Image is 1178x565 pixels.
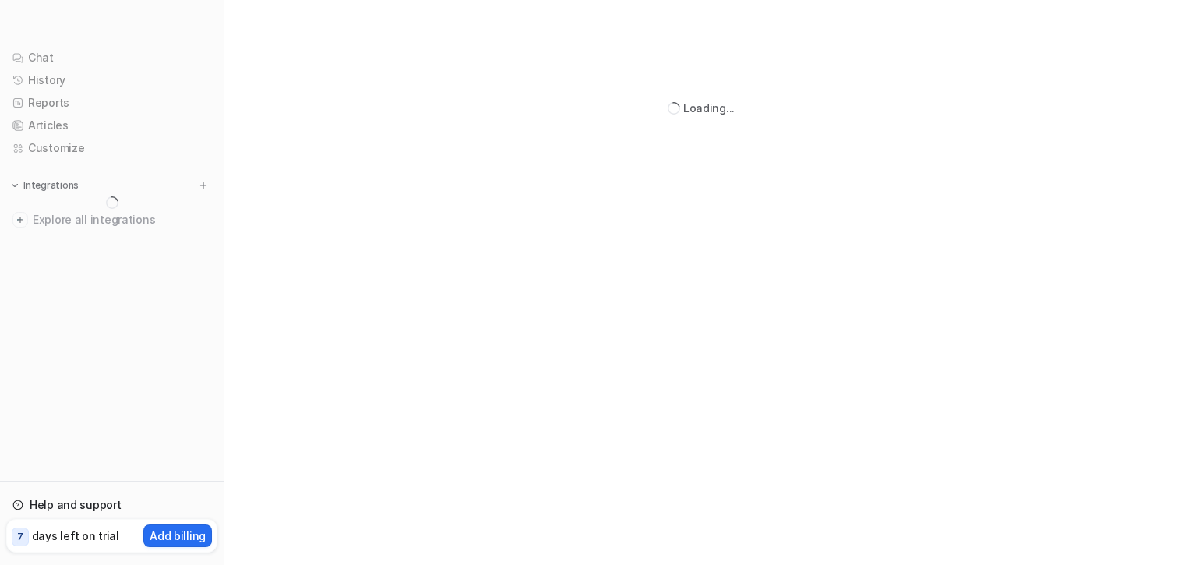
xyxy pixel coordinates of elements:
[6,209,217,231] a: Explore all integrations
[683,100,735,116] div: Loading...
[198,180,209,191] img: menu_add.svg
[6,69,217,91] a: History
[9,180,20,191] img: expand menu
[150,528,206,544] p: Add billing
[6,115,217,136] a: Articles
[6,494,217,516] a: Help and support
[6,137,217,159] a: Customize
[12,212,28,228] img: explore all integrations
[6,47,217,69] a: Chat
[6,178,83,193] button: Integrations
[33,207,211,232] span: Explore all integrations
[32,528,119,544] p: days left on trial
[23,179,79,192] p: Integrations
[6,92,217,114] a: Reports
[143,524,212,547] button: Add billing
[17,530,23,544] p: 7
